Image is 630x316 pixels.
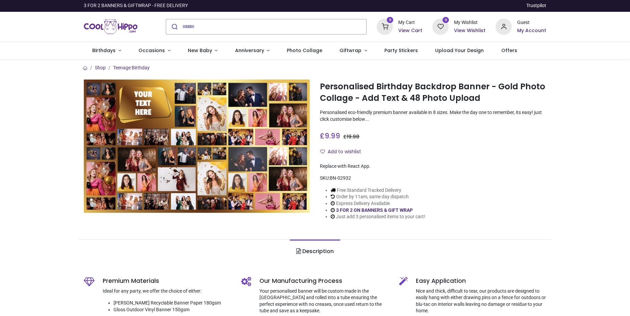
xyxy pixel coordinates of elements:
h1: Personalised Birthday Backdrop Banner - Gold Photo Collage - Add Text & 48 Photo Upload [320,81,546,104]
h5: Our Manufacturing Process [259,277,389,285]
sup: 0 [387,17,393,23]
a: Occasions [130,42,179,60]
a: 0 [432,23,449,29]
span: £ [320,131,340,141]
span: Upload Your Design [435,47,484,54]
span: Occasions [138,47,165,54]
h5: Premium Materials [103,277,231,285]
div: Replace with React App. [320,163,546,170]
a: My Account [517,27,546,34]
div: 3 FOR 2 BANNERS & GIFTWRAP - FREE DELIVERY [84,2,188,9]
button: Submit [166,19,182,34]
span: £ [343,133,359,140]
a: View Wishlist [454,27,485,34]
a: 3 FOR 2 ON BANNERS & GIFT WRAP [336,207,413,213]
li: Express Delivery Available [331,200,425,207]
div: My Wishlist [454,19,485,26]
img: Cool Hippo [84,17,138,36]
span: Anniversary [235,47,264,54]
span: Giftwrap [339,47,361,54]
a: View Cart [398,27,422,34]
li: Order by 11am, same day dispatch [331,194,425,200]
li: Just add 3 personalised items to your cart! [331,213,425,220]
span: Photo Collage [287,47,322,54]
div: SKU: [320,175,546,182]
p: Nice and thick, difficult to tear, our products are designed to easily hang with either drawing p... [416,288,547,314]
div: Guest [517,19,546,26]
li: Free Standard Tracked Delivery [331,187,425,194]
a: Shop [95,65,106,70]
a: Giftwrap [331,42,376,60]
span: Offers [501,47,517,54]
li: [PERSON_NAME] Recyclable Banner Paper 180gsm [114,300,231,307]
a: Logo of Cool Hippo [84,17,138,36]
p: Personalised eco-friendly premium banner available in 8 sizes. Make the day one to remember, its ... [320,109,546,122]
span: Party Stickers [384,47,418,54]
button: Add to wishlistAdd to wishlist [320,146,367,158]
i: Add to wishlist [320,149,325,154]
span: Birthdays [92,47,116,54]
p: Ideal for any party, we offer the choice of either: [103,288,231,295]
a: 0 [377,23,393,29]
img: Personalised Birthday Backdrop Banner - Gold Photo Collage - Add Text & 48 Photo Upload [84,80,310,213]
span: 9.99 [325,131,340,141]
sup: 0 [443,17,449,23]
li: Gloss Outdoor Vinyl Banner 150gsm [114,307,231,313]
a: Anniversary [226,42,278,60]
a: Description [290,240,340,263]
a: New Baby [179,42,226,60]
a: Trustpilot [526,2,546,9]
a: Teenage Birthday [113,65,150,70]
a: Birthdays [84,42,130,60]
span: BN-02932 [330,175,351,181]
span: New Baby [188,47,212,54]
p: Your personalised banner will be custom made in the [GEOGRAPHIC_DATA] and rolled into a tube ensu... [259,288,389,314]
span: 19.98 [347,133,359,140]
div: My Cart [398,19,422,26]
h5: Easy Application [416,277,547,285]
